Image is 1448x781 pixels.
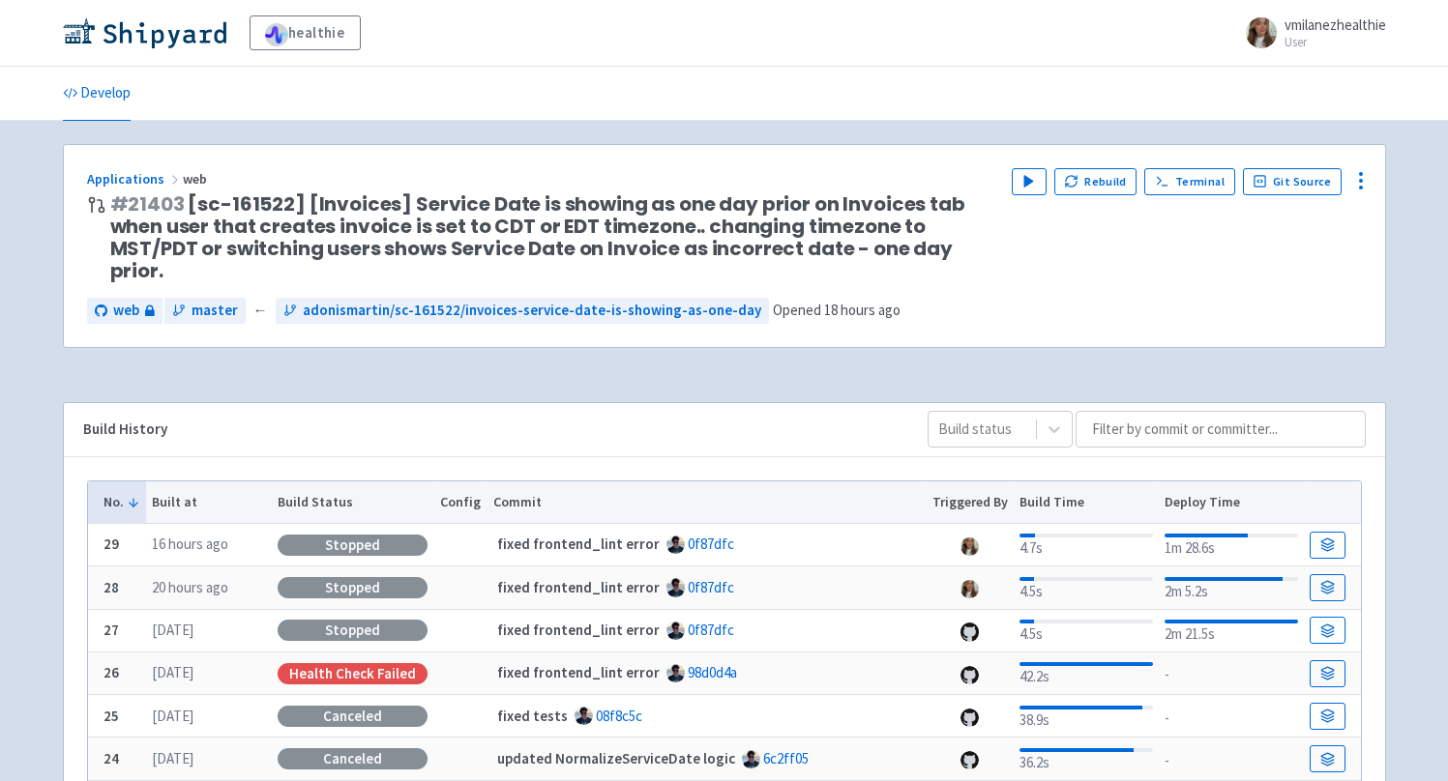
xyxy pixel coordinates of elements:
span: web [113,300,139,322]
a: Develop [63,67,131,121]
div: Stopped [278,535,428,556]
strong: fixed frontend_lint error [497,621,660,639]
a: Git Source [1243,168,1343,195]
time: 20 hours ago [152,578,228,596]
a: 0f87dfc [688,621,734,639]
div: 42.2s [1020,658,1152,688]
div: 1m 28.6s [1165,530,1297,560]
a: 98d0d4a [688,663,737,681]
th: Triggered By [926,481,1014,524]
time: [DATE] [152,621,193,639]
strong: fixed frontend_lint error [497,535,660,553]
div: 38.9s [1020,702,1152,732]
th: Config [434,481,488,524]
a: Build Details [1310,532,1345,559]
span: vmilanezhealthie [1285,15,1386,34]
a: healthie [250,15,361,50]
a: Build Details [1310,660,1345,687]
div: - [1165,704,1297,730]
small: User [1285,36,1386,48]
a: 6c2ff05 [763,749,809,767]
b: 27 [103,621,119,639]
div: 4.5s [1020,573,1152,603]
button: Rebuild [1054,168,1138,195]
a: 08f8c5c [596,707,642,725]
th: Deploy Time [1159,481,1304,524]
span: [sc-161522] [Invoices] Service Date is showing as one day prior on Invoices tab when user that cr... [110,193,996,282]
div: - [1165,660,1297,686]
th: Commit [487,481,926,524]
b: 28 [103,578,119,596]
div: Canceled [278,748,428,769]
div: Stopped [278,620,428,641]
th: Build Time [1014,481,1159,524]
time: [DATE] [152,663,193,681]
a: Terminal [1144,168,1234,195]
div: Stopped [278,577,428,598]
b: 29 [103,535,119,553]
a: Build Details [1310,745,1345,772]
b: 26 [103,663,119,681]
span: Opened [773,301,901,319]
th: Build Status [272,481,434,524]
div: 2m 21.5s [1165,616,1297,646]
span: master [192,300,238,322]
b: 24 [103,749,119,767]
a: #21403 [110,190,185,217]
div: Build History [83,419,897,441]
b: 25 [103,707,119,725]
a: Build Details [1310,617,1345,644]
a: Applications [87,170,183,188]
a: 0f87dfc [688,578,734,596]
a: web [87,298,163,324]
button: No. [103,492,140,512]
a: master [164,298,246,324]
div: 4.5s [1020,616,1152,646]
th: Built at [146,481,272,524]
div: Health check failed [278,663,428,684]
a: 0f87dfc [688,535,734,553]
span: ← [253,300,268,322]
time: [DATE] [152,749,193,767]
div: 2m 5.2s [1165,573,1297,603]
a: Build Details [1310,574,1345,601]
strong: fixed tests [497,707,568,725]
div: - [1165,746,1297,772]
strong: fixed frontend_lint error [497,663,660,681]
strong: fixed frontend_lint error [497,578,660,596]
span: adonismartin/sc-161522/invoices-service-date-is-showing-as-one-day [303,300,761,322]
img: Shipyard logo [63,17,226,48]
div: 36.2s [1020,744,1152,774]
div: Canceled [278,706,428,727]
strong: updated NormalizeServiceDate logic [497,749,735,767]
a: vmilanezhealthie User [1234,17,1386,48]
button: Play [1012,168,1047,195]
a: adonismartin/sc-161522/invoices-service-date-is-showing-as-one-day [276,298,769,324]
span: web [183,170,210,188]
a: Build Details [1310,703,1345,730]
time: 16 hours ago [152,535,228,553]
input: Filter by commit or committer... [1076,411,1366,448]
time: [DATE] [152,707,193,725]
time: 18 hours ago [824,301,901,319]
div: 4.7s [1020,530,1152,560]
